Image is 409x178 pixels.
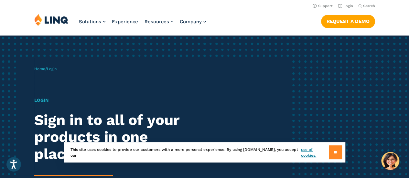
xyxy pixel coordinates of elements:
[34,112,192,163] h2: Sign in to all of your products in one place.
[358,4,375,8] button: Open Search Bar
[145,19,169,25] span: Resources
[321,15,375,28] a: Request a Demo
[34,67,45,71] a: Home
[313,4,333,8] a: Support
[64,142,345,162] div: This site uses cookies to provide our customers with a more personal experience. By using [DOMAIN...
[180,19,206,25] a: Company
[79,14,206,35] nav: Primary Navigation
[381,152,399,170] button: Hello, have a question? Let’s chat.
[79,19,105,25] a: Solutions
[34,67,57,71] span: /
[321,14,375,28] nav: Button Navigation
[145,19,173,25] a: Resources
[79,19,101,25] span: Solutions
[47,67,57,71] span: Login
[363,4,375,8] span: Search
[112,19,138,25] a: Experience
[301,147,328,158] a: use of cookies.
[180,19,202,25] span: Company
[34,97,192,104] h1: Login
[34,14,69,26] img: LINQ | K‑12 Software
[338,4,353,8] a: Login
